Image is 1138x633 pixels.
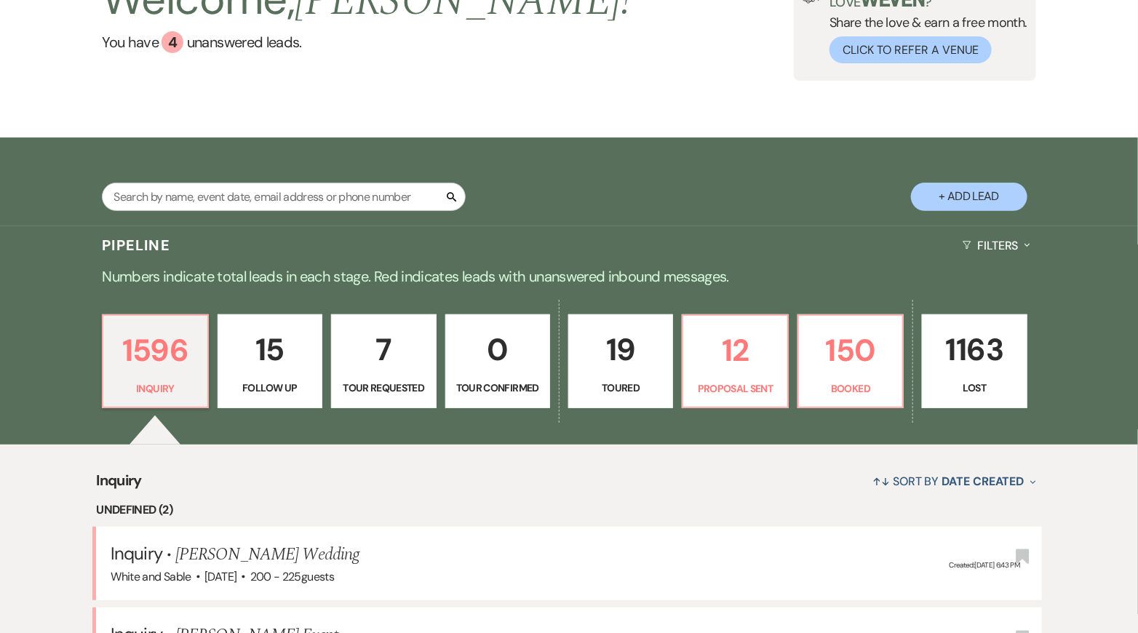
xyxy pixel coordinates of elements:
input: Search by name, event date, email address or phone number [102,183,466,211]
p: Booked [808,381,894,397]
span: White and Sable [111,569,191,584]
button: Filters [957,226,1036,265]
p: 7 [341,325,426,374]
p: 1596 [112,326,198,375]
span: [PERSON_NAME] Wedding [175,541,359,568]
span: Created: [DATE] 6:43 PM [950,560,1020,570]
p: Tour Confirmed [455,380,541,396]
a: 19Toured [568,314,673,409]
span: Inquiry [96,469,142,501]
a: 15Follow Up [218,314,322,409]
div: 4 [162,31,183,53]
p: Numbers indicate total leads in each stage. Red indicates leads with unanswered inbound messages. [45,265,1093,288]
p: 1163 [931,325,1017,374]
a: 150Booked [797,314,904,409]
p: 15 [227,325,313,374]
button: + Add Lead [911,183,1027,211]
p: Proposal Sent [692,381,778,397]
span: Inquiry [111,542,162,565]
p: Lost [931,380,1017,396]
li: undefined (2) [96,501,1041,519]
span: ↑↓ [872,474,890,489]
button: Sort By Date Created [867,462,1041,501]
p: 12 [692,326,778,375]
a: 12Proposal Sent [682,314,788,409]
p: 19 [578,325,664,374]
span: [DATE] [204,569,236,584]
span: 200 - 225 guests [250,569,334,584]
a: 1163Lost [922,314,1027,409]
a: You have 4 unanswered leads. [102,31,631,53]
span: Date Created [942,474,1024,489]
p: Inquiry [112,381,198,397]
button: Click to Refer a Venue [829,36,992,63]
a: 0Tour Confirmed [445,314,550,409]
a: 7Tour Requested [331,314,436,409]
p: 150 [808,326,894,375]
a: 1596Inquiry [102,314,208,409]
p: Follow Up [227,380,313,396]
p: Tour Requested [341,380,426,396]
p: 0 [455,325,541,374]
p: Toured [578,380,664,396]
h3: Pipeline [102,235,170,255]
